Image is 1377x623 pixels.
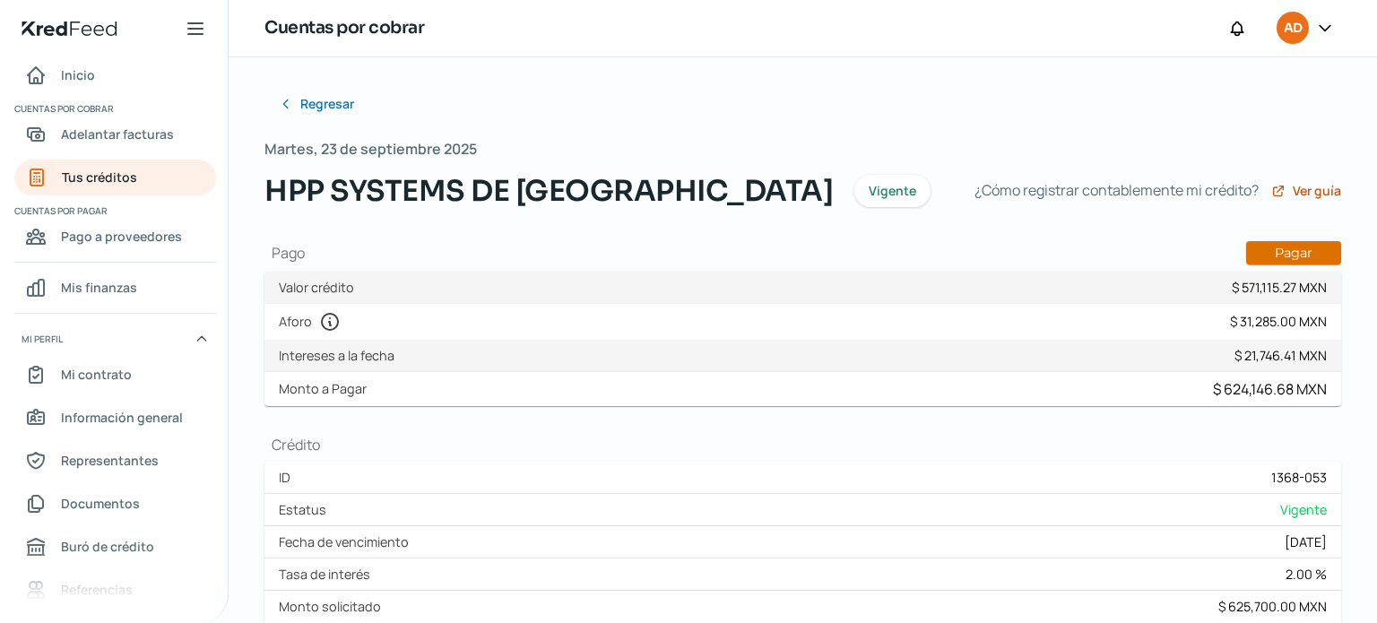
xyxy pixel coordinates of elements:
span: Mi contrato [61,363,132,385]
h1: Pago [264,241,1341,264]
span: Referencias [61,578,133,601]
span: Mis finanzas [61,276,137,299]
a: Documentos [14,486,216,522]
label: Fecha de vencimiento [279,533,416,550]
span: Representantes [61,449,159,472]
label: Monto a Pagar [279,380,374,397]
span: Mi perfil [22,331,63,347]
span: Pago a proveedores [61,225,182,247]
span: Inicio [61,64,95,86]
div: $ 21,746.41 MXN [1234,347,1327,364]
a: Tus créditos [14,160,216,195]
span: Regresar [300,98,354,110]
a: Ver guía [1271,184,1341,198]
a: Mi contrato [14,357,216,393]
a: Representantes [14,443,216,479]
span: Documentos [61,492,140,515]
label: Intereses a la fecha [279,347,402,364]
a: Adelantar facturas [14,117,216,152]
label: Valor crédito [279,279,361,296]
a: Referencias [14,572,216,608]
span: Cuentas por cobrar [14,100,213,117]
label: Monto solicitado [279,598,388,615]
div: 1368-053 [1271,469,1327,486]
h1: Cuentas por cobrar [264,15,424,41]
span: Tus créditos [62,166,137,188]
span: Cuentas por pagar [14,203,213,219]
label: ID [279,469,298,486]
div: $ 571,115.27 MXN [1232,279,1327,296]
a: Información general [14,400,216,436]
label: Tasa de interés [279,566,377,583]
span: AD [1284,18,1302,39]
a: Mis finanzas [14,270,216,306]
a: Buró de crédito [14,529,216,565]
div: [DATE] [1285,533,1327,550]
span: HPP SYSTEMS DE [GEOGRAPHIC_DATA] [264,169,833,212]
h1: Crédito [264,435,1341,454]
span: Ver guía [1293,185,1341,197]
span: Buró de crédito [61,535,154,558]
span: Adelantar facturas [61,123,174,145]
label: Estatus [279,501,333,518]
button: Pagar [1246,241,1341,264]
span: Vigente [1280,501,1327,518]
div: 2.00 % [1286,566,1327,583]
span: ¿Cómo registrar contablemente mi crédito? [974,177,1259,203]
span: Martes, 23 de septiembre 2025 [264,136,477,162]
div: $ 624,146.68 MXN [1213,379,1327,399]
div: $ 625,700.00 MXN [1218,598,1327,615]
label: Aforo [279,311,348,333]
a: Pago a proveedores [14,219,216,255]
span: Información general [61,406,183,428]
div: $ 31,285.00 MXN [1230,313,1327,330]
a: Inicio [14,57,216,93]
button: Regresar [264,86,368,122]
span: Vigente [869,185,916,197]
